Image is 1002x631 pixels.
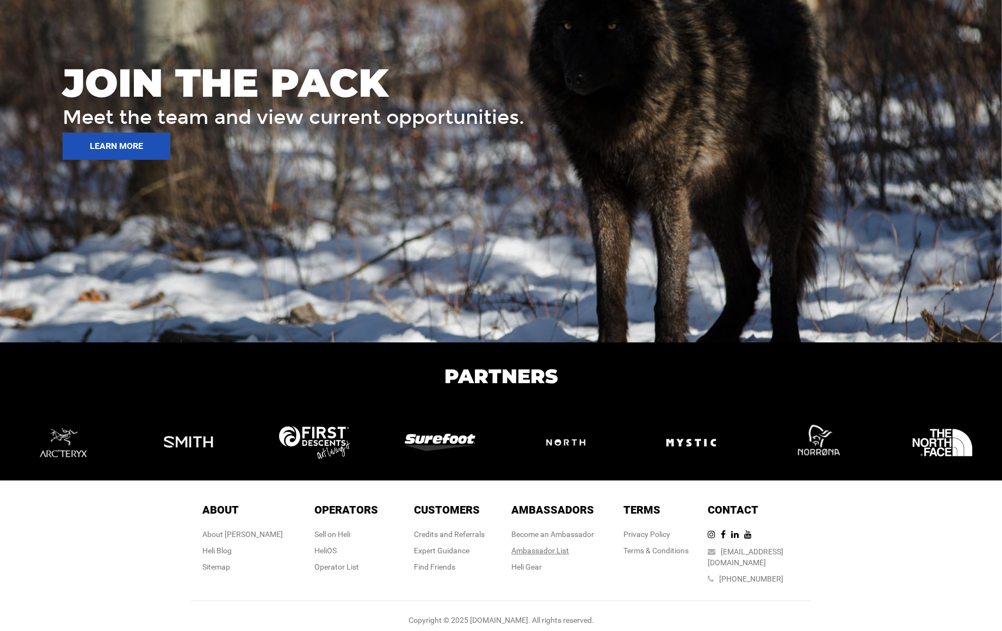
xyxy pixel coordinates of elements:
[623,503,660,516] span: Terms
[708,547,783,567] a: [EMAIL_ADDRESS][DOMAIN_NAME]
[708,503,758,516] span: Contact
[314,503,378,516] span: Operators
[63,133,994,160] a: LEARN MORE
[530,424,601,461] img: logo
[414,561,485,572] div: Find Friends
[202,503,239,516] span: About
[63,108,994,127] p: Meet the team and view current opportunities.
[414,530,485,539] a: Credits and Referrals
[414,546,469,555] a: Expert Guidance
[202,529,283,540] div: About [PERSON_NAME]
[511,545,594,556] div: Ambassador List
[314,546,337,555] a: HeliOS
[202,546,232,555] a: Heli Blog
[623,530,670,539] a: Privacy Policy
[405,434,475,451] img: logo
[63,133,170,160] button: LEARN MORE
[314,529,378,540] div: Sell on Heli
[314,561,378,572] div: Operator List
[623,546,689,555] a: Terms & Conditions
[29,409,97,477] img: logo
[657,409,725,477] img: logo
[908,409,976,477] img: logo
[63,63,994,102] h1: JOIN THE PACK
[511,503,594,516] span: Ambassadors
[279,426,350,459] img: logo
[414,503,480,516] span: Customers
[202,561,283,572] div: Sitemap
[511,530,594,539] a: Become an Ambassador
[511,563,542,571] a: Heli Gear
[719,574,783,583] a: [PHONE_NUMBER]
[783,409,851,477] img: logo
[191,615,811,626] div: Copyright © 2025 [DOMAIN_NAME]. All rights reserved.
[154,409,222,477] img: logo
